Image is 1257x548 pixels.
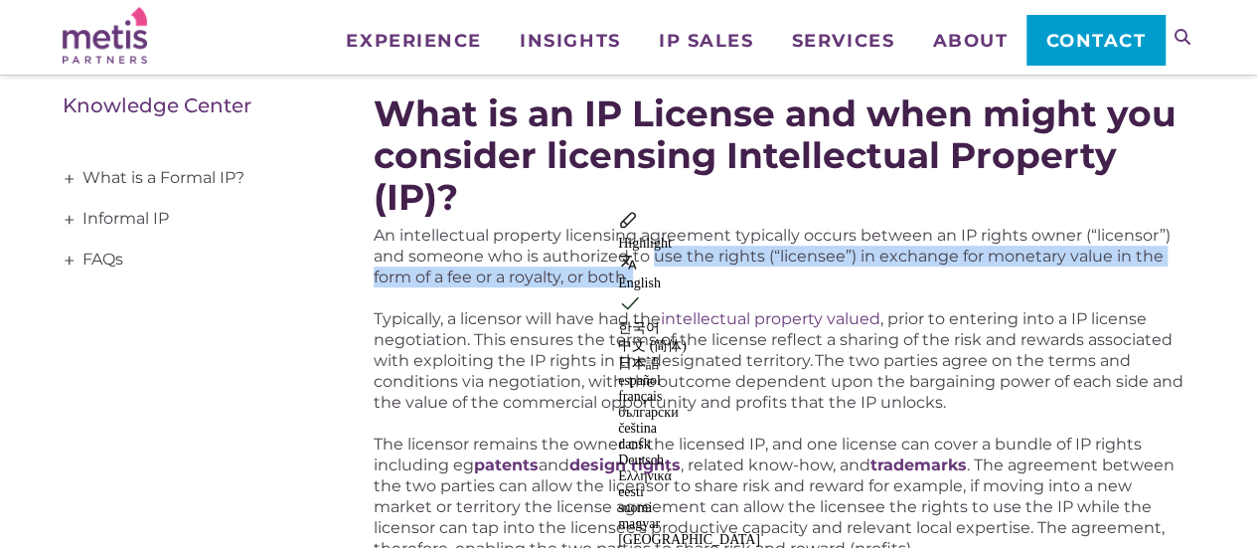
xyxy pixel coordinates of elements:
span: + [59,241,80,280]
a: Contact [1026,15,1165,65]
a: FAQs [63,240,318,280]
div: magyar [618,516,828,532]
span: IP Sales [659,32,753,50]
div: čeština [618,421,828,437]
div: Deutsch [618,453,828,468]
div: español [618,373,828,389]
a: design rights [569,456,681,474]
div: Highlight [618,236,828,252]
div: [GEOGRAPHIC_DATA] [618,532,828,548]
div: English [618,275,828,291]
div: български [618,405,828,421]
img: Metis Partners [63,7,147,64]
span: Insights [520,32,620,50]
div: 中文 (简体) [618,337,828,355]
div: 한국어 [618,319,828,337]
p: Typically, a licensor will have had the , prior to entering into a IP license negotiation. This e... [374,308,1194,413]
a: patents [474,456,539,474]
a: Knowledge Center [63,93,251,117]
a: What is a Formal IP? [63,158,318,199]
span: + [59,200,80,240]
div: suomi [618,500,828,516]
a: trademarks [870,456,967,474]
span: Services [792,32,894,50]
span: + [59,159,80,199]
span: Contact [1046,32,1147,50]
strong: What is an IP License and when might you consider licensing Intellectual Property (IP)? [374,91,1177,219]
div: 日本語 [618,355,828,373]
p: An intellectual property licensing agreement typically occurs between an IP rights owner (“licens... [374,225,1194,287]
div: eesti [618,484,828,500]
span: About [932,32,1008,50]
div: Ελληνικά [618,468,828,484]
span: Experience [346,32,481,50]
div: français [618,389,828,405]
a: Informal IP [63,199,318,240]
div: dansk [618,437,828,453]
